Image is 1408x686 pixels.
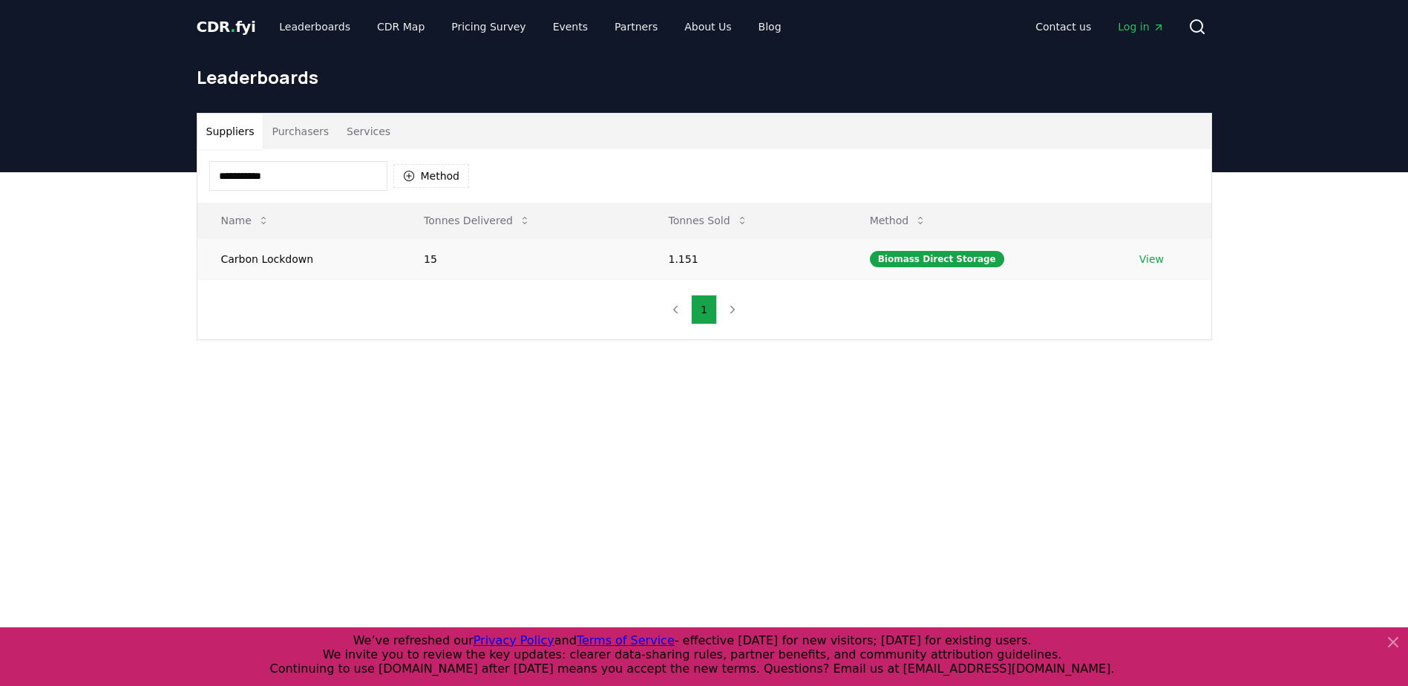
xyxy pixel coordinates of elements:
button: Tonnes Delivered [412,206,543,235]
div: Biomass Direct Storage [870,251,1004,267]
nav: Main [267,13,793,40]
span: CDR fyi [197,18,256,36]
nav: Main [1024,13,1176,40]
button: Method [858,206,939,235]
a: Events [541,13,600,40]
button: Purchasers [263,114,338,149]
button: Name [209,206,281,235]
h1: Leaderboards [197,65,1212,89]
a: Log in [1106,13,1176,40]
a: Leaderboards [267,13,362,40]
td: Carbon Lockdown [197,238,401,279]
button: Tonnes Sold [656,206,759,235]
a: CDR.fyi [197,16,256,37]
button: Method [393,164,470,188]
button: Suppliers [197,114,263,149]
a: Contact us [1024,13,1103,40]
button: Services [338,114,399,149]
td: 15 [400,238,644,279]
a: CDR Map [365,13,436,40]
a: Blog [747,13,793,40]
span: Log in [1118,19,1164,34]
a: Partners [603,13,669,40]
td: 1.151 [644,238,845,279]
a: View [1139,252,1164,267]
button: 1 [691,295,717,324]
a: Pricing Survey [439,13,537,40]
span: . [230,18,235,36]
a: About Us [672,13,743,40]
